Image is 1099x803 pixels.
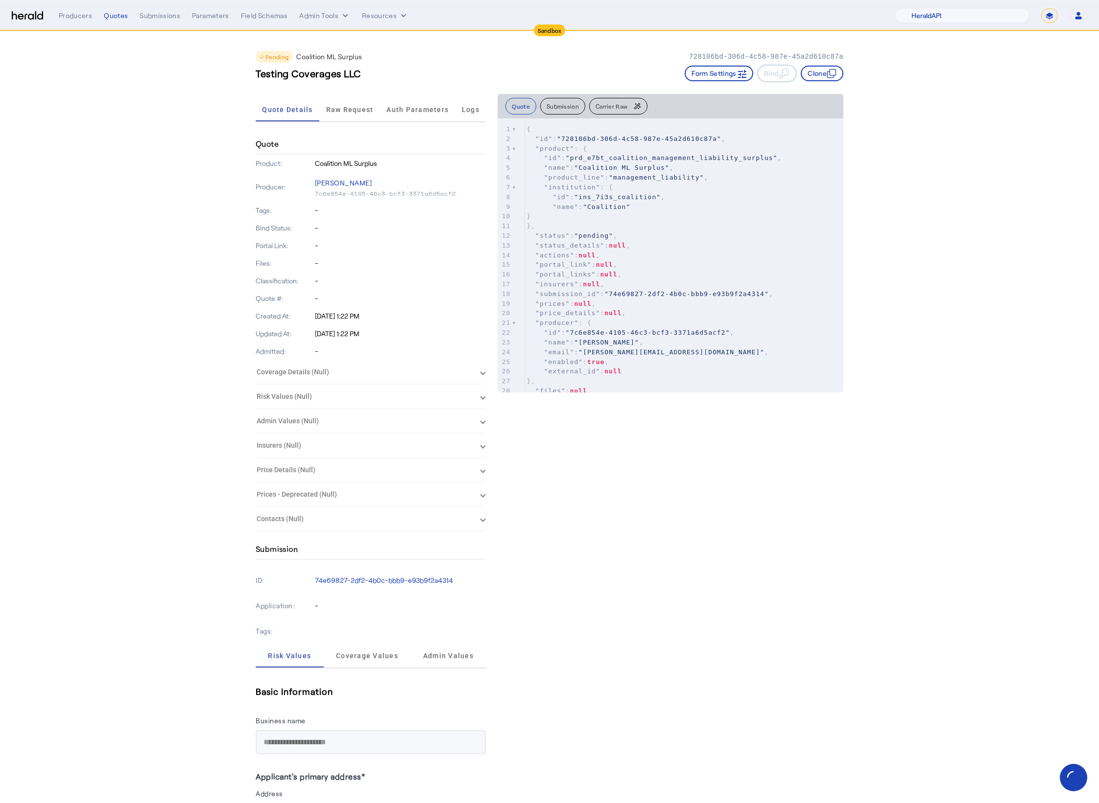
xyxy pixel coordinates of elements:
[526,193,665,201] span: : ,
[544,154,561,161] span: "id"
[299,11,350,21] button: internal dropdown menu
[498,173,512,183] div: 6
[578,348,765,356] span: "[PERSON_NAME][EMAIL_ADDRESS][DOMAIN_NAME]"
[604,367,621,375] span: null
[256,599,313,613] p: Application:
[315,206,486,215] p: -
[256,684,486,699] h5: Basic Information
[336,652,398,659] span: Coverage Values
[498,183,512,192] div: 7
[315,311,486,321] p: [DATE] 1:22 PM
[526,358,609,366] span: : ,
[552,193,570,201] span: "id"
[315,190,486,198] p: 7c6e854e-4105-46c3-bcf3-3371a6d5acf2
[268,652,311,659] span: Risk Values
[256,789,283,798] label: Address
[535,319,578,326] span: "producer"
[498,251,512,260] div: 14
[256,543,298,555] h4: Submission
[526,300,596,307] span: : ,
[315,223,486,233] p: -
[498,299,512,309] div: 19
[544,348,574,356] span: "email"
[544,358,583,366] span: "enabled"
[498,163,512,173] div: 5
[609,174,704,181] span: "management_liability"
[256,311,313,321] p: Created At:
[583,203,630,210] span: "Coalition"
[296,52,362,62] p: Coalition ML Surplus
[535,145,574,152] span: "product"
[535,252,574,259] span: "actions"
[498,134,512,144] div: 2
[256,346,313,356] p: Admitted:
[544,164,570,171] span: "name"
[315,241,486,251] p: -
[423,652,474,659] span: Admin Values
[535,135,552,142] span: "id"
[526,125,531,133] span: {
[526,135,725,142] span: : ,
[801,66,843,81] button: Clone
[256,258,313,268] p: Files:
[526,261,617,268] span: : ,
[498,318,512,328] div: 21
[526,145,587,152] span: : {
[574,232,613,239] span: "pending"
[241,11,288,21] div: Field Schemas
[256,716,306,725] label: Business name
[526,280,604,288] span: : ,
[498,357,512,367] div: 25
[604,309,621,317] span: null
[256,67,361,80] h3: Testing Coverages LLC
[566,329,730,336] span: "7c6e854e-4105-46c3-bcf3-3371a6d5acf2"
[526,377,535,385] span: },
[526,348,768,356] span: : ,
[552,203,578,210] span: "name"
[535,290,600,298] span: "submission_id"
[574,193,661,201] span: "ins_7i3s_coalition"
[256,138,279,150] h4: Quote
[526,339,643,346] span: : ,
[498,144,512,154] div: 3
[544,174,605,181] span: "product_line"
[535,261,592,268] span: "portal_link"
[498,338,512,347] div: 23
[315,346,486,356] p: -
[262,106,312,113] span: Quote Details
[498,231,512,241] div: 12
[256,276,313,286] p: Classification:
[526,232,617,239] span: : ,
[574,339,639,346] span: "[PERSON_NAME]"
[386,106,449,113] span: Auth Parameters
[256,223,313,233] p: Bind Status:
[685,66,753,81] button: Form Settings
[256,241,313,251] p: Portal Link:
[315,176,486,190] p: [PERSON_NAME]
[535,387,566,394] span: "files"
[604,290,768,298] span: "74e69827-2df2-4b0c-bbb9-e93b9f2a4314"
[256,159,313,168] p: Product:
[578,252,596,259] span: null
[498,279,512,289] div: 17
[498,153,512,163] div: 4
[596,261,613,268] span: null
[498,376,512,386] div: 27
[256,574,313,587] p: ID:
[59,11,92,21] div: Producers
[498,211,512,221] div: 10
[498,241,512,251] div: 13
[104,11,128,21] div: Quotes
[526,387,592,394] span: : ,
[526,212,531,220] span: }
[256,182,313,192] p: Producer:
[544,184,600,191] span: "institution"
[140,11,180,21] div: Submissions
[315,575,486,585] p: 74e69827-2df2-4b0c-bbb9-e93b9f2a4314
[526,203,630,210] span: :
[535,271,596,278] span: "portal_links"
[498,289,512,299] div: 18
[315,294,486,303] p: -
[544,339,570,346] span: "name"
[526,222,535,229] span: },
